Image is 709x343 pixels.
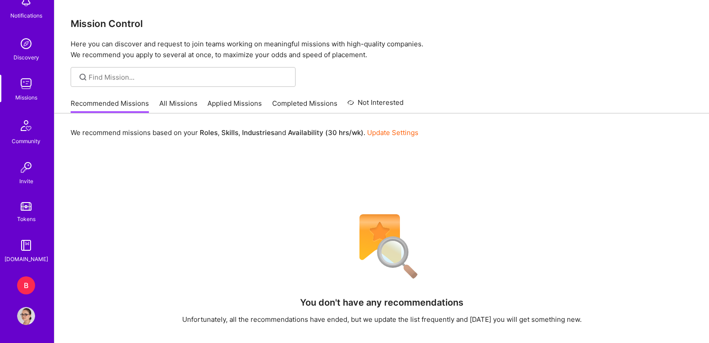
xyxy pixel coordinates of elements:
[347,97,404,113] a: Not Interested
[12,136,40,146] div: Community
[71,99,149,113] a: Recommended Missions
[344,208,420,285] img: No Results
[288,128,363,137] b: Availability (30 hrs/wk)
[15,307,37,325] a: User Avatar
[367,128,418,137] a: Update Settings
[272,99,337,113] a: Completed Missions
[21,202,31,211] img: tokens
[17,276,35,294] div: B
[19,176,33,186] div: Invite
[15,93,37,102] div: Missions
[300,297,463,308] h4: You don't have any recommendations
[78,72,88,82] i: icon SearchGrey
[4,254,48,264] div: [DOMAIN_NAME]
[17,307,35,325] img: User Avatar
[242,128,274,137] b: Industries
[71,18,693,29] h3: Mission Control
[71,39,693,60] p: Here you can discover and request to join teams working on meaningful missions with high-quality ...
[89,72,289,82] input: Find Mission...
[221,128,238,137] b: Skills
[15,276,37,294] a: B
[200,128,218,137] b: Roles
[17,236,35,254] img: guide book
[17,35,35,53] img: discovery
[15,115,37,136] img: Community
[17,214,36,224] div: Tokens
[182,315,582,324] div: Unfortunately, all the recommendations have ended, but we update the list frequently and [DATE] y...
[17,75,35,93] img: teamwork
[159,99,197,113] a: All Missions
[207,99,262,113] a: Applied Missions
[71,128,418,137] p: We recommend missions based on your , , and .
[10,11,42,20] div: Notifications
[17,158,35,176] img: Invite
[13,53,39,62] div: Discovery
